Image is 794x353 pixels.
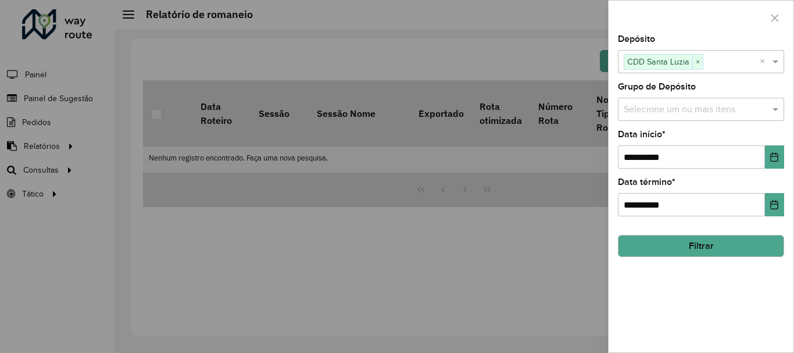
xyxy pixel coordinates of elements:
[618,175,675,189] label: Data término
[618,235,784,257] button: Filtrar
[624,55,692,69] span: CDD Santa Luzia
[618,32,655,46] label: Depósito
[618,80,696,94] label: Grupo de Depósito
[760,55,770,69] span: Clear all
[765,193,784,216] button: Choose Date
[692,55,703,69] span: ×
[765,145,784,169] button: Choose Date
[618,127,666,141] label: Data início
